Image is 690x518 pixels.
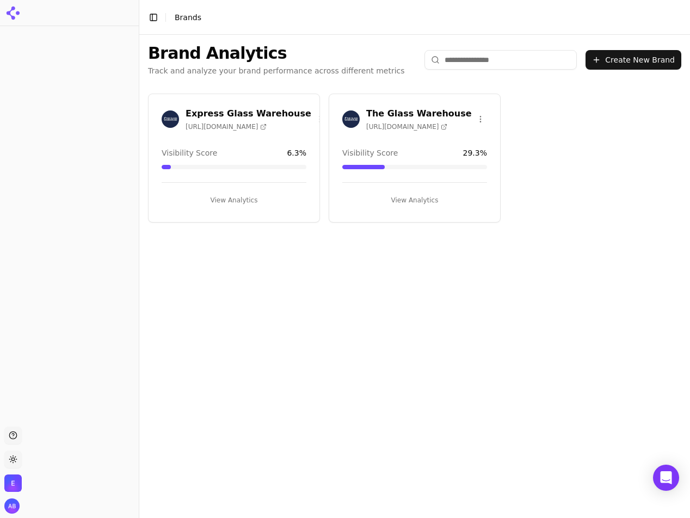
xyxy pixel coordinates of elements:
[28,28,77,37] div: Domain: [URL]
[175,12,201,23] nav: breadcrumb
[17,28,26,37] img: website_grey.svg
[463,147,487,158] span: 29.3 %
[148,65,405,76] p: Track and analyze your brand performance across different metrics
[29,63,38,72] img: tab_domain_overview_orange.svg
[653,465,679,491] div: Open Intercom Messenger
[17,17,26,26] img: logo_orange.svg
[342,147,398,158] span: Visibility Score
[162,192,306,209] button: View Analytics
[120,64,183,71] div: Keywords by Traffic
[287,147,306,158] span: 6.3 %
[108,63,117,72] img: tab_keywords_by_traffic_grey.svg
[4,498,20,514] button: Open user button
[4,474,22,492] button: Open organization switcher
[366,107,472,120] h3: The Glass Warehouse
[30,17,53,26] div: v 4.0.25
[4,498,20,514] img: Adam Blundell
[586,50,681,70] button: Create New Brand
[186,107,311,120] h3: Express Glass Warehouse
[366,122,447,131] span: [URL][DOMAIN_NAME]
[4,474,22,492] img: Express Toughening Ltd
[162,110,179,128] img: Express Glass Warehouse
[186,122,267,131] span: [URL][DOMAIN_NAME]
[41,64,97,71] div: Domain Overview
[342,110,360,128] img: The Glass Warehouse
[342,192,487,209] button: View Analytics
[162,147,217,158] span: Visibility Score
[148,44,405,63] h1: Brand Analytics
[175,13,201,22] span: Brands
